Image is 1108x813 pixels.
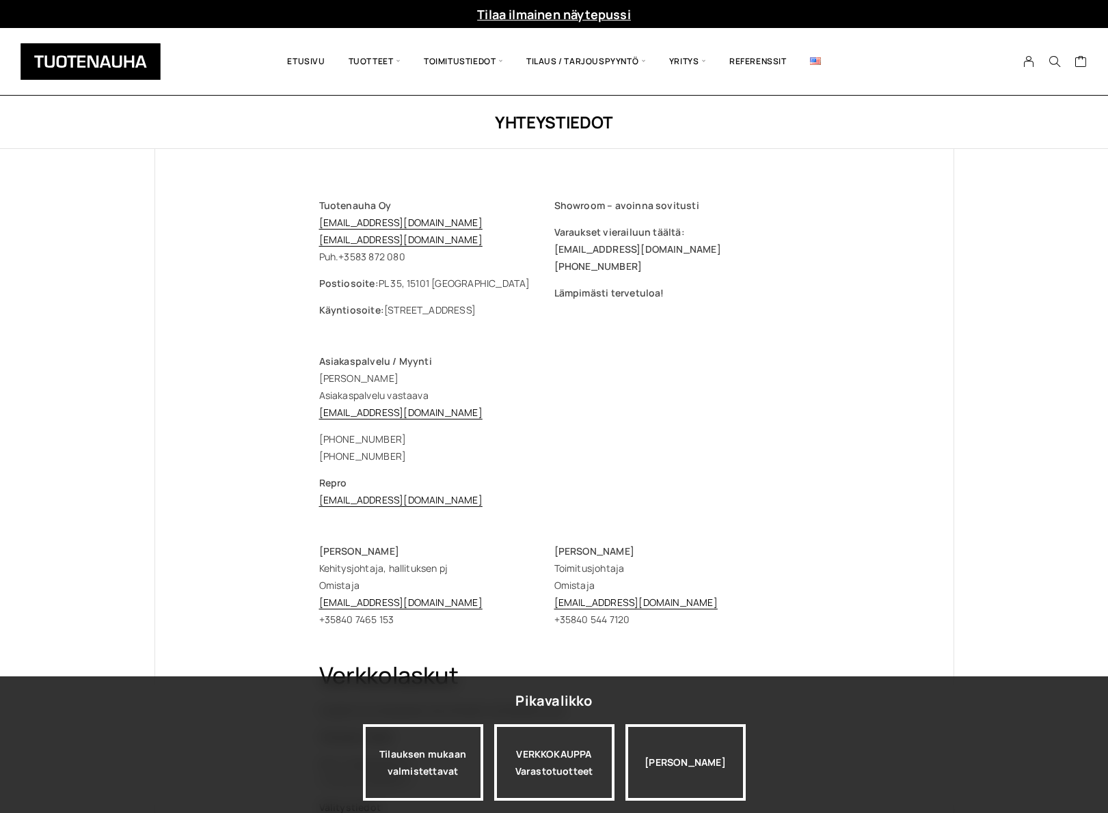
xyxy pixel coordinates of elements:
b: Käyntiosoite: [319,303,384,316]
span: +358 [554,613,577,626]
strong: Asiakaspalvelu / Myynti [319,355,432,368]
span: Lämpimästi tervetuloa! [554,286,664,299]
span: Yritys [658,38,718,85]
p: PL 35, 15101 [GEOGRAPHIC_DATA] [319,275,554,292]
span: 40 7465 153 [341,613,394,626]
div: [PHONE_NUMBER] [PHONE_NUMBER] [319,430,789,465]
div: Pikavalikko [515,689,592,713]
p: [STREET_ADDRESS] [319,301,554,318]
a: [EMAIL_ADDRESS][DOMAIN_NAME] [319,233,483,246]
span: +358 [338,250,361,263]
a: [EMAIL_ADDRESS][DOMAIN_NAME] [319,216,483,229]
b: Postiosoite: [319,277,379,290]
div: [PERSON_NAME] [625,724,746,801]
a: Etusivu [275,38,336,85]
a: Tilaa ilmainen näytepussi [477,6,631,23]
span: Tuotenauha Oy [319,199,391,212]
div: VERKKOKAUPPA Varastotuotteet [494,724,614,801]
span: Kehitysjohtaja, hallituksen pj [319,562,448,575]
button: Search [1042,55,1068,68]
a: [EMAIL_ADDRESS][DOMAIN_NAME] [319,406,483,419]
a: [EMAIL_ADDRESS][DOMAIN_NAME] [319,596,483,609]
span: Omistaja [319,579,360,592]
img: English [810,57,821,65]
span: Varaukset vierailuun täältä: [554,225,685,238]
img: Tuotenauha Oy [21,43,161,80]
a: Cart [1075,55,1087,71]
span: [PHONE_NUMBER] [554,260,643,273]
h1: Yhteystiedot [154,111,954,133]
span: Toimitusjohtaja [554,562,625,575]
span: Showroom – avoinna sovitusti [554,199,699,212]
a: Tilauksen mukaan valmistettavat [363,724,483,801]
span: Omistaja [554,579,595,592]
span: [EMAIL_ADDRESS][DOMAIN_NAME] [554,243,721,256]
span: +358 [319,613,342,626]
p: [PERSON_NAME] Asiakaspalvelu vastaava [319,353,789,421]
a: [EMAIL_ADDRESS][DOMAIN_NAME] [319,493,483,506]
h2: Verkkolaskut [319,662,789,688]
span: 40 544 7120 [576,613,630,626]
a: [EMAIL_ADDRESS][DOMAIN_NAME] [554,596,718,609]
a: Referenssit [718,38,798,85]
strong: Repro [319,476,347,489]
span: [PERSON_NAME] [319,545,399,557]
p: Puh. 3 872 080 [319,197,554,265]
a: VERKKOKAUPPAVarastotuotteet [494,724,614,801]
span: Tilaus / Tarjouspyyntö [515,38,658,85]
span: Toimitustiedot [412,38,515,85]
span: Tuotteet [337,38,412,85]
a: My Account [1016,55,1042,68]
span: [PERSON_NAME] [554,545,634,557]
